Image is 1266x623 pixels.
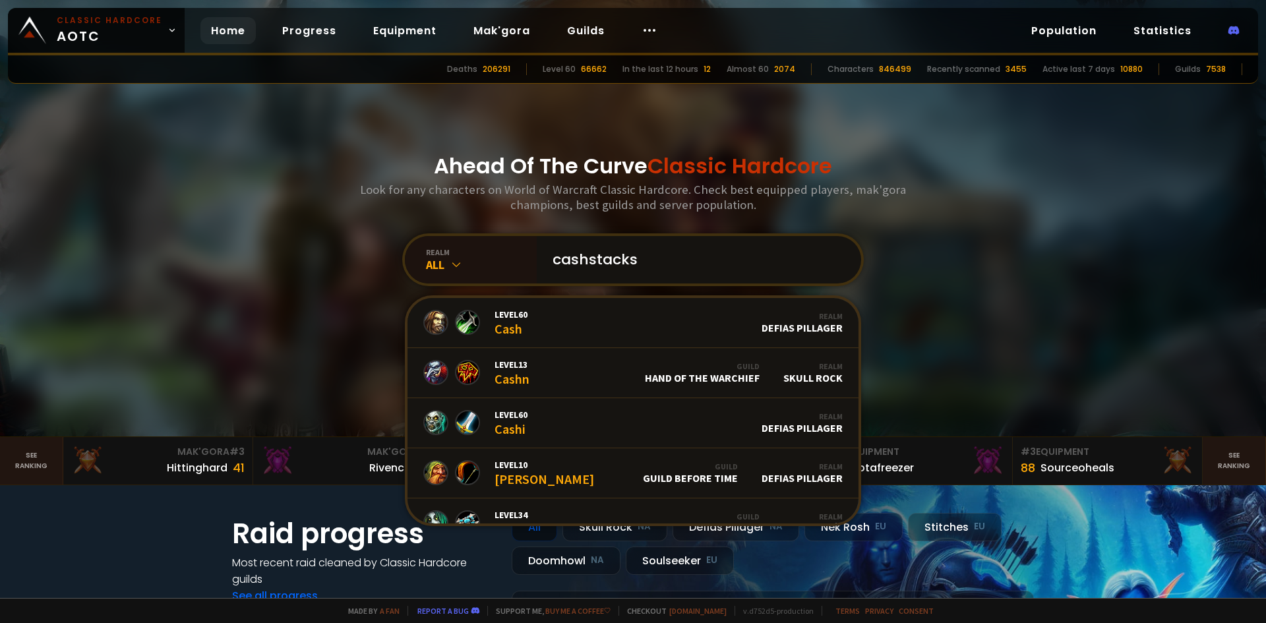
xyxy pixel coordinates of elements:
[495,359,529,371] span: Level 13
[692,512,760,535] div: Shrimp Gang
[495,509,535,521] span: Level 34
[407,498,859,549] a: Level34CashexGuildShrimp GangRealmSkull Rock
[232,513,496,554] h1: Raid progress
[340,606,400,616] span: Made by
[8,8,185,53] a: Classic HardcoreAOTC
[363,17,447,44] a: Equipment
[762,311,843,321] div: Realm
[407,448,859,498] a: Level10[PERSON_NAME]GuildGuild Before TimeRealmDefias Pillager
[645,361,760,384] div: Hand of the Warchief
[426,247,537,257] div: realm
[783,512,843,535] div: Skull Rock
[495,459,594,487] div: [PERSON_NAME]
[875,520,886,533] small: EU
[253,437,443,485] a: Mak'Gora#2Rivench100
[1175,63,1201,75] div: Guilds
[618,606,727,616] span: Checkout
[1120,63,1143,75] div: 10880
[545,606,611,616] a: Buy me a coffee
[1040,460,1114,476] div: Sourceoheals
[426,257,537,272] div: All
[487,606,611,616] span: Support me,
[557,17,615,44] a: Guilds
[1021,445,1194,459] div: Equipment
[417,606,469,616] a: Report a bug
[804,513,903,541] div: Nek'Rosh
[835,606,860,616] a: Terms
[727,63,769,75] div: Almost 60
[783,361,843,384] div: Skull Rock
[851,460,914,476] div: Notafreezer
[545,236,845,283] input: Search a character...
[1021,17,1107,44] a: Population
[232,554,496,587] h4: Most recent raid cleaned by Classic Hardcore guilds
[495,359,529,387] div: Cashn
[232,588,318,603] a: See all progress
[229,445,245,458] span: # 3
[562,513,667,541] div: Skull Rock
[355,182,911,212] h3: Look for any characters on World of Warcraft Classic Hardcore. Check best equipped players, mak'g...
[512,513,557,541] div: All
[434,150,832,182] h1: Ahead Of The Curve
[774,63,795,75] div: 2074
[483,63,510,75] div: 206291
[1206,63,1226,75] div: 7538
[407,348,859,398] a: Level13CashnGuildHand of the WarchiefRealmSkull Rock
[669,606,727,616] a: [DOMAIN_NAME]
[1042,63,1115,75] div: Active last 7 days
[1006,63,1027,75] div: 3455
[1013,437,1203,485] a: #3Equipment88Sourceoheals
[447,63,477,75] div: Deaths
[407,298,859,348] a: Level60CashRealmDefias Pillager
[645,361,760,371] div: Guild
[762,461,843,485] div: Defias Pillager
[1203,437,1266,485] a: Seeranking
[643,461,738,471] div: Guild
[927,63,1000,75] div: Recently scanned
[261,445,435,459] div: Mak'Gora
[908,513,1002,541] div: Stitches
[692,512,760,521] div: Guild
[762,411,843,434] div: Defias Pillager
[543,63,576,75] div: Level 60
[200,17,256,44] a: Home
[463,17,541,44] a: Mak'gora
[581,63,607,75] div: 66662
[762,461,843,471] div: Realm
[63,437,253,485] a: Mak'Gora#3Hittinghard41
[638,520,651,533] small: NA
[495,309,527,337] div: Cash
[57,15,162,26] small: Classic Hardcore
[974,520,985,533] small: EU
[495,409,527,421] span: Level 60
[591,554,604,567] small: NA
[704,63,711,75] div: 12
[369,460,411,476] div: Rivench
[865,606,893,616] a: Privacy
[622,63,698,75] div: In the last 12 hours
[495,309,527,320] span: Level 60
[648,151,832,181] span: Classic Hardcore
[783,512,843,521] div: Realm
[673,513,799,541] div: Defias Pillager
[495,459,594,471] span: Level 10
[899,606,934,616] a: Consent
[762,311,843,334] div: Defias Pillager
[769,520,783,533] small: NA
[380,606,400,616] a: a fan
[706,554,717,567] small: EU
[512,547,620,575] div: Doomhowl
[762,411,843,421] div: Realm
[1021,459,1035,477] div: 88
[1123,17,1202,44] a: Statistics
[167,460,227,476] div: Hittinghard
[71,445,245,459] div: Mak'Gora
[831,445,1004,459] div: Equipment
[495,409,527,437] div: Cashi
[735,606,814,616] span: v. d752d5 - production
[272,17,347,44] a: Progress
[626,547,734,575] div: Soulseeker
[879,63,911,75] div: 846499
[233,459,245,477] div: 41
[407,398,859,448] a: Level60CashiRealmDefias Pillager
